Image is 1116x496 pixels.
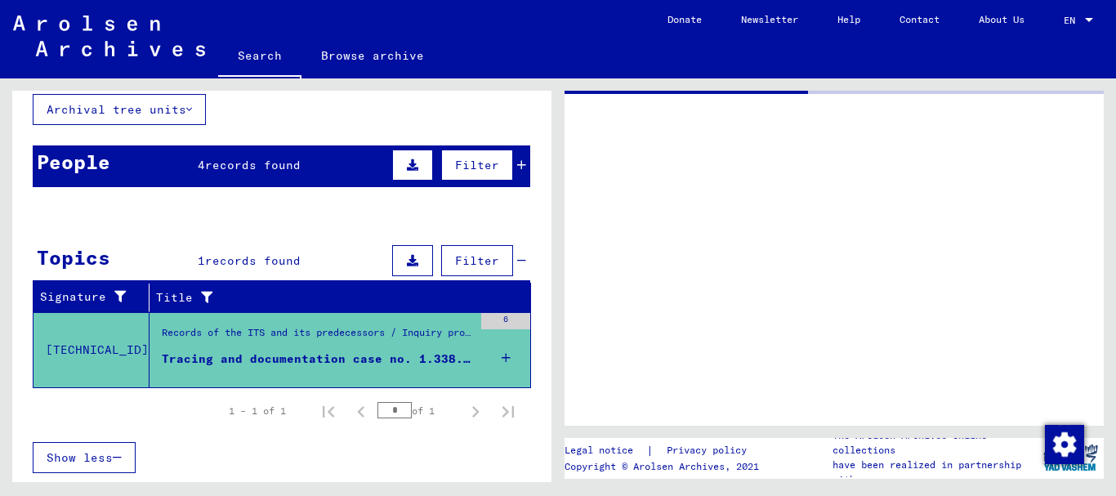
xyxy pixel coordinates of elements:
[47,450,113,465] span: Show less
[33,94,206,125] button: Archival tree units
[40,284,153,311] div: Signature
[162,351,473,368] div: Tracing and documentation case no. 1.338.191 for [PERSON_NAME]
[455,253,499,268] span: Filter
[565,442,646,459] a: Legal notice
[312,395,345,427] button: First page
[654,442,766,459] a: Privacy policy
[345,395,377,427] button: Previous page
[156,284,515,311] div: Title
[1044,424,1083,463] div: Change consent
[162,325,473,348] div: Records of the ITS and its predecessors / Inquiry processing / ITS case files as of 1947 / Reposi...
[1045,425,1084,464] img: Change consent
[301,36,444,75] a: Browse archive
[441,150,513,181] button: Filter
[156,289,498,306] div: Title
[833,458,1037,487] p: have been realized in partnership with
[833,428,1037,458] p: The Arolsen Archives online collections
[565,442,766,459] div: |
[218,36,301,78] a: Search
[455,158,499,172] span: Filter
[441,245,513,276] button: Filter
[13,16,205,56] img: Arolsen_neg.svg
[459,395,492,427] button: Next page
[1064,15,1082,26] span: EN
[40,288,136,306] div: Signature
[198,158,205,172] span: 4
[492,395,525,427] button: Last page
[205,158,301,172] span: records found
[565,459,766,474] p: Copyright © Arolsen Archives, 2021
[37,147,110,177] div: People
[33,442,136,473] button: Show less
[1040,437,1101,478] img: yv_logo.png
